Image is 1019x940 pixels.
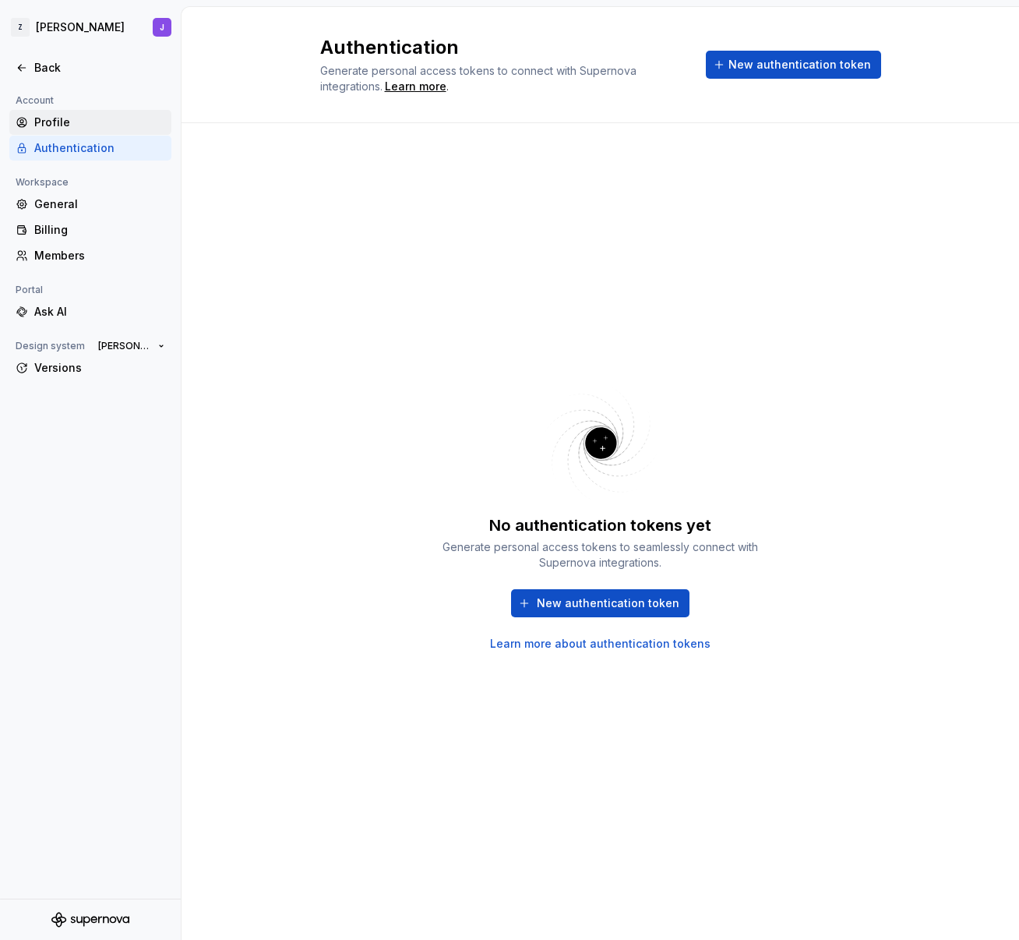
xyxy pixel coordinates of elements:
div: Generate personal access tokens to seamlessly connect with Supernova integrations. [437,539,764,571]
div: Workspace [9,173,75,192]
button: New authentication token [511,589,689,617]
div: Portal [9,281,49,299]
div: General [34,196,165,212]
a: Billing [9,217,171,242]
div: Z [11,18,30,37]
a: Versions [9,355,171,380]
div: Account [9,91,60,110]
div: Members [34,248,165,263]
a: General [9,192,171,217]
span: [PERSON_NAME] [98,340,152,352]
div: Profile [34,115,165,130]
div: [PERSON_NAME] [36,19,125,35]
a: Profile [9,110,171,135]
button: Z[PERSON_NAME]J [3,10,178,44]
svg: Supernova Logo [51,912,129,928]
a: Back [9,55,171,80]
a: Authentication [9,136,171,161]
span: Generate personal access tokens to connect with Supernova integrations. [320,64,640,93]
div: J [160,21,164,34]
div: No authentication tokens yet [489,514,711,536]
h2: Authentication [320,35,687,60]
a: Learn more [385,79,446,94]
div: Billing [34,222,165,238]
a: Ask AI [9,299,171,324]
div: Design system [9,337,91,355]
span: New authentication token [728,57,871,72]
a: Learn more about authentication tokens [490,636,710,652]
button: New authentication token [706,51,881,79]
div: Authentication [34,140,165,156]
span: . [383,81,449,93]
div: Ask AI [34,304,165,320]
a: Members [9,243,171,268]
span: New authentication token [537,595,679,611]
div: Versions [34,360,165,376]
div: Back [34,60,165,76]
